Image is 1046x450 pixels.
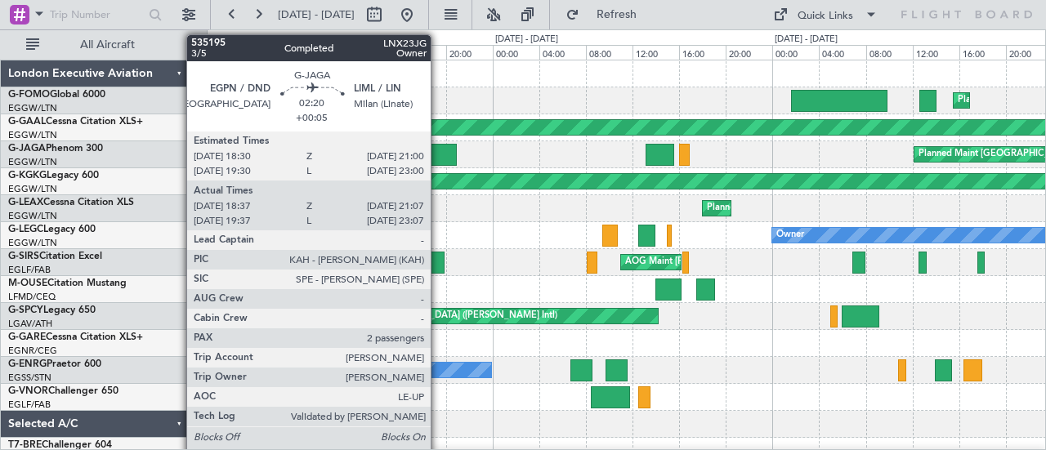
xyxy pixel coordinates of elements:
[959,45,1006,60] div: 16:00
[215,33,278,47] div: [DATE] - [DATE]
[212,45,259,60] div: 00:00
[8,264,51,276] a: EGLF/FAB
[8,278,127,288] a: M-OUSECitation Mustang
[707,196,964,221] div: Planned Maint [GEOGRAPHIC_DATA] ([GEOGRAPHIC_DATA])
[8,117,46,127] span: G-GAAL
[306,45,352,60] div: 08:00
[8,117,143,127] a: G-GAALCessna Citation XLS+
[539,45,586,60] div: 04:00
[8,305,96,315] a: G-SPCYLegacy 650
[726,45,772,60] div: 20:00
[495,33,558,47] div: [DATE] - [DATE]
[18,32,177,58] button: All Aircraft
[558,2,656,28] button: Refresh
[8,386,118,396] a: G-VNORChallenger 650
[8,144,46,154] span: G-JAGA
[8,386,48,396] span: G-VNOR
[8,198,43,207] span: G-LEAX
[8,278,47,288] span: M-OUSE
[8,305,43,315] span: G-SPCY
[278,7,355,22] span: [DATE] - [DATE]
[50,2,144,27] input: Trip Number
[8,225,43,234] span: G-LEGC
[8,102,57,114] a: EGGW/LTN
[775,33,838,47] div: [DATE] - [DATE]
[8,90,50,100] span: G-FOMO
[293,304,557,328] div: Unplanned Maint [GEOGRAPHIC_DATA] ([PERSON_NAME] Intl)
[8,210,57,222] a: EGGW/LTN
[8,332,143,342] a: G-GARECessna Citation XLS+
[8,237,57,249] a: EGGW/LTN
[42,39,172,51] span: All Aircraft
[8,399,51,411] a: EGLF/FAB
[8,144,103,154] a: G-JAGAPhenom 300
[259,45,306,60] div: 04:00
[819,45,865,60] div: 04:00
[400,45,446,60] div: 16:00
[913,45,959,60] div: 12:00
[352,45,399,60] div: 12:00
[446,45,493,60] div: 20:00
[8,440,42,450] span: T7-BRE
[8,252,102,261] a: G-SIRSCitation Excel
[8,129,57,141] a: EGGW/LTN
[8,440,112,450] a: T7-BREChallenger 604
[8,291,56,303] a: LFMD/CEQ
[8,372,51,384] a: EGSS/STN
[586,45,633,60] div: 08:00
[8,90,105,100] a: G-FOMOGlobal 6000
[8,156,57,168] a: EGGW/LTN
[8,171,99,180] a: G-KGKGLegacy 600
[8,345,57,357] a: EGNR/CEG
[8,198,134,207] a: G-LEAXCessna Citation XLS
[679,45,726,60] div: 16:00
[765,2,886,28] button: Quick Links
[8,332,46,342] span: G-GARE
[493,45,539,60] div: 00:00
[772,45,819,60] div: 00:00
[798,8,853,25] div: Quick Links
[625,250,749,274] div: AOG Maint [PERSON_NAME]
[583,9,651,20] span: Refresh
[8,171,47,180] span: G-KGKG
[866,45,913,60] div: 08:00
[633,45,679,60] div: 12:00
[8,318,52,330] a: LGAV/ATH
[776,223,804,247] div: Owner
[8,359,47,369] span: G-ENRG
[8,252,39,261] span: G-SIRS
[8,183,57,195] a: EGGW/LTN
[8,359,101,369] a: G-ENRGPraetor 600
[8,225,96,234] a: G-LEGCLegacy 600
